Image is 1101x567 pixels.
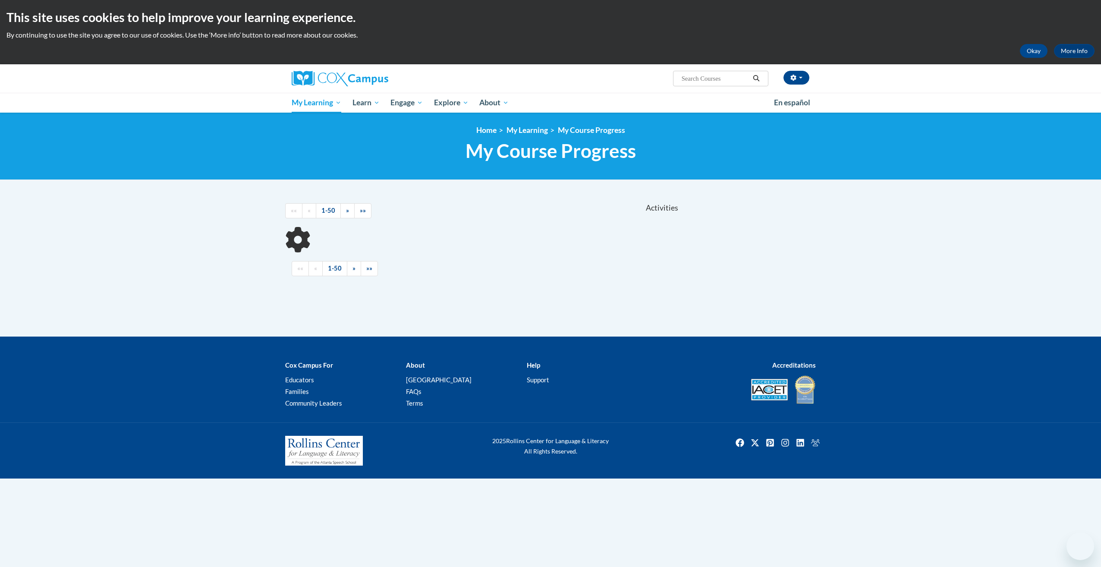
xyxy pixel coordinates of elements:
img: Facebook group icon [808,436,822,450]
a: Next [340,203,355,218]
span: » [352,265,355,272]
span: «« [291,207,297,214]
a: Next [347,261,361,276]
span: En español [774,98,810,107]
a: More Info [1054,44,1095,58]
span: About [479,98,509,108]
a: En español [768,94,816,112]
a: Engage [385,93,428,113]
span: Learn [352,98,380,108]
b: Accreditations [772,361,816,369]
img: Cox Campus [292,71,388,86]
a: Previous [302,203,316,218]
a: Previous [308,261,323,276]
a: Educators [285,376,314,384]
a: 1-50 [316,203,341,218]
span: My Course Progress [466,139,636,162]
span: Engage [390,98,423,108]
span: Explore [434,98,469,108]
img: Twitter icon [748,436,762,450]
a: My Learning [506,126,548,135]
b: Cox Campus For [285,361,333,369]
a: Support [527,376,549,384]
img: IDA® Accredited [794,375,816,405]
button: Search [750,73,763,84]
img: Pinterest icon [763,436,777,450]
img: Accredited IACET® Provider [751,379,788,400]
a: End [354,203,371,218]
input: Search Courses [681,73,750,84]
a: Linkedin [793,436,807,450]
button: Okay [1020,44,1048,58]
a: Community Leaders [285,399,342,407]
img: Facebook icon [733,436,747,450]
a: Instagram [778,436,792,450]
a: 1-50 [322,261,347,276]
b: About [406,361,425,369]
span: » [346,207,349,214]
a: My Learning [286,93,347,113]
a: My Course Progress [558,126,625,135]
span: « [308,207,311,214]
span: »» [360,207,366,214]
span: Activities [646,203,678,213]
a: About [474,93,515,113]
span: My Learning [292,98,341,108]
span: «« [297,265,303,272]
a: Families [285,387,309,395]
a: Begining [285,203,302,218]
img: Rollins Center for Language & Literacy - A Program of the Atlanta Speech School [285,436,363,466]
a: Cox Campus [292,71,456,86]
img: LinkedIn icon [793,436,807,450]
a: Learn [347,93,385,113]
div: Main menu [279,93,822,113]
a: Explore [428,93,474,113]
span: « [314,265,317,272]
a: Begining [292,261,309,276]
a: End [361,261,378,276]
h2: This site uses cookies to help improve your learning experience. [6,9,1095,26]
button: Account Settings [783,71,809,85]
span: »» [366,265,372,272]
div: Rollins Center for Language & Literacy All Rights Reserved. [460,436,641,457]
b: Help [527,361,540,369]
img: Instagram icon [778,436,792,450]
a: Facebook Group [808,436,822,450]
a: Pinterest [763,436,777,450]
a: Terms [406,399,423,407]
p: By continuing to use the site you agree to our use of cookies. Use the ‘More info’ button to read... [6,30,1095,40]
span: 2025 [492,437,506,444]
iframe: Button to launch messaging window [1066,532,1094,560]
a: Home [476,126,497,135]
a: FAQs [406,387,422,395]
a: Twitter [748,436,762,450]
a: Facebook [733,436,747,450]
a: [GEOGRAPHIC_DATA] [406,376,472,384]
